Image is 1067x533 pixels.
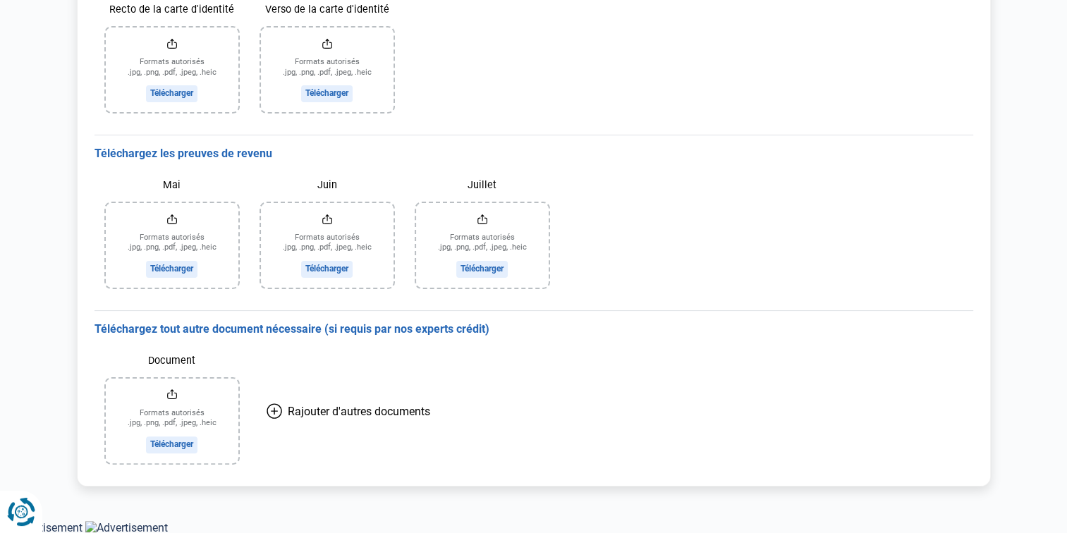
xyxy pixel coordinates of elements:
[94,147,973,161] h3: Téléchargez les preuves de revenu
[94,322,973,337] h3: Téléchargez tout autre document nécessaire (si requis par nos experts crédit)
[250,348,447,474] button: Rajouter d'autres documents
[261,173,394,197] label: Juin
[288,405,430,418] span: Rajouter d'autres documents
[106,348,238,373] label: Document
[106,173,238,197] label: Mai
[416,173,549,197] label: Juillet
